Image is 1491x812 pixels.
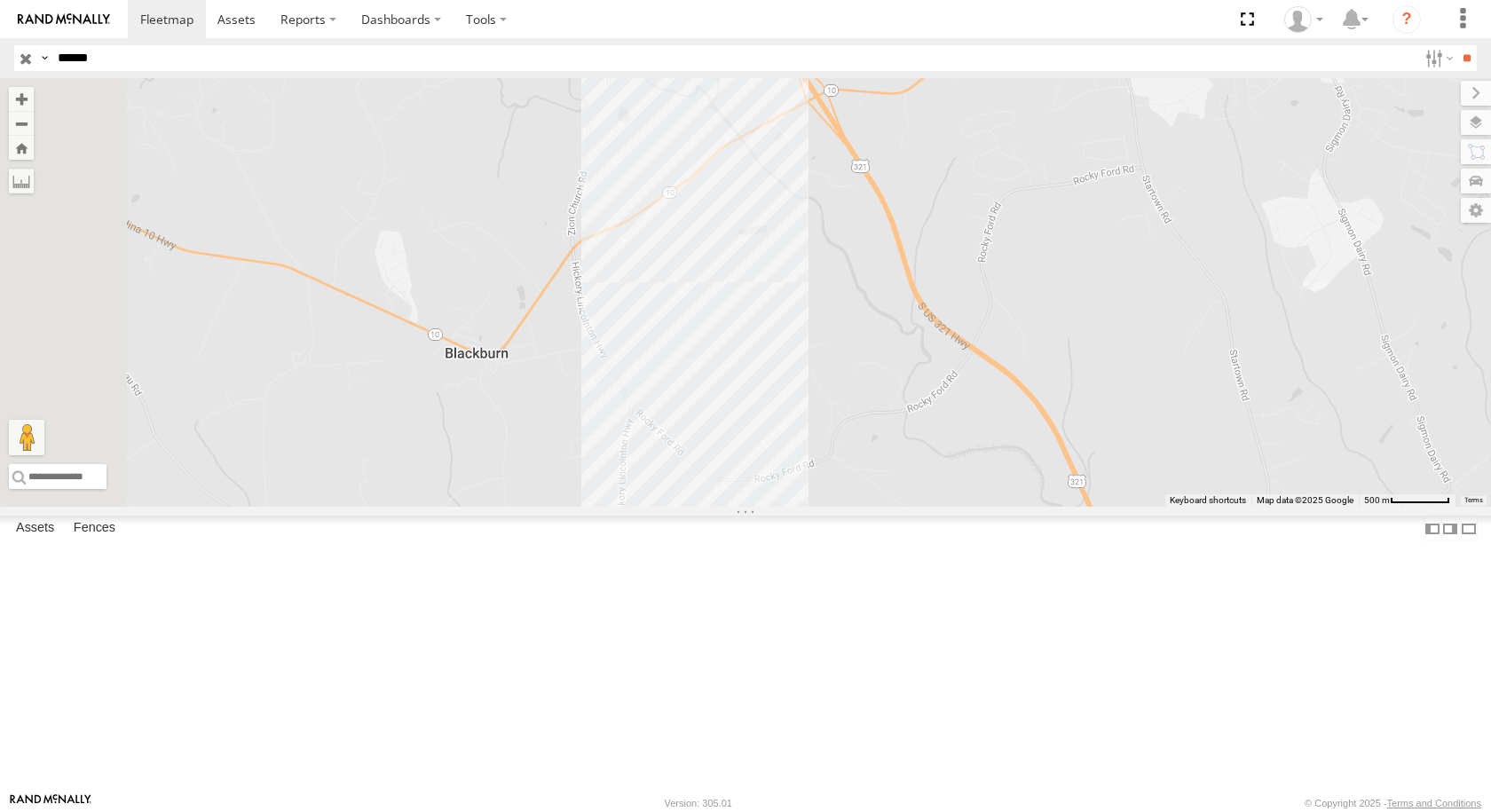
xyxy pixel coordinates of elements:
[9,136,34,160] button: Zoom Home
[665,798,732,808] div: Version: 305.01
[9,169,34,193] label: Measure
[65,516,124,541] label: Fences
[1418,45,1456,71] label: Search Filter Options
[1364,495,1390,505] span: 500 m
[37,45,51,71] label: Search Query
[1359,494,1455,507] button: Map Scale: 500 m per 64 pixels
[1257,495,1353,505] span: Map data ©2025 Google
[1170,494,1246,507] button: Keyboard shortcuts
[1278,6,1329,33] div: Shannon Chavis
[7,516,63,541] label: Assets
[1387,798,1481,808] a: Terms and Conditions
[1305,798,1481,808] div: © Copyright 2025 -
[9,420,44,455] button: Drag Pegman onto the map to open Street View
[1460,516,1478,541] label: Hide Summary Table
[1441,516,1459,541] label: Dock Summary Table to the Right
[10,794,91,812] a: Visit our Website
[18,13,110,26] img: rand-logo.svg
[1464,497,1483,504] a: Terms
[9,87,34,111] button: Zoom in
[1461,198,1491,223] label: Map Settings
[1424,516,1441,541] label: Dock Summary Table to the Left
[1392,5,1421,34] i: ?
[9,111,34,136] button: Zoom out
